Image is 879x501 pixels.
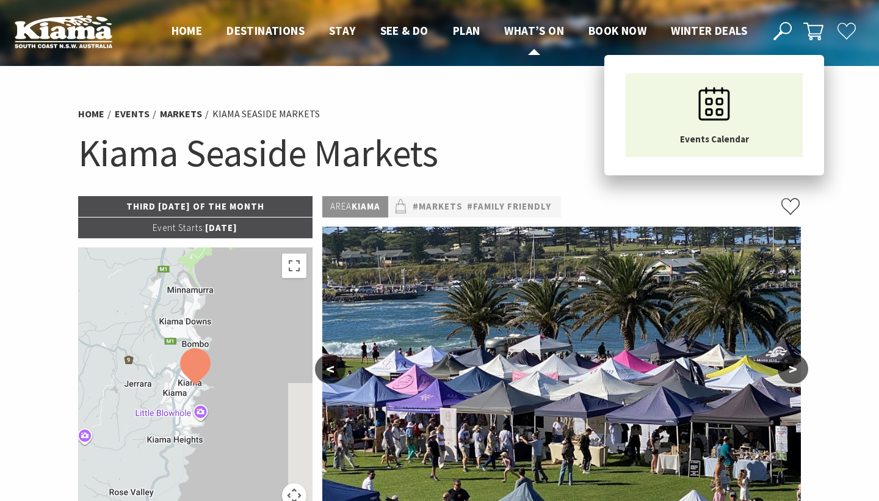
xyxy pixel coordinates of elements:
img: Kiama Logo [15,15,112,48]
span: Book now [588,23,646,38]
a: #Markets [413,199,463,214]
span: Area [330,200,352,212]
a: Home [78,108,104,120]
p: Third [DATE] of the Month [78,196,313,217]
nav: Main Menu [159,21,759,42]
a: #Family Friendly [467,199,551,214]
span: Destinations [226,23,305,38]
a: Markets [160,108,202,120]
span: Home [172,23,203,38]
span: See & Do [380,23,429,38]
span: Winter Deals [671,23,747,38]
span: What’s On [504,23,564,38]
span: Plan [453,23,480,38]
p: Kiama [322,196,388,218]
h1: Kiama Seaside Markets [78,128,801,178]
p: [DATE] [78,218,313,238]
button: < [315,354,345,384]
a: Events [115,108,150,120]
button: Toggle fullscreen view [282,254,306,278]
span: Stay [329,23,356,38]
span: Event Starts: [153,222,205,233]
span: Events Calendar [680,133,749,145]
li: Kiama Seaside Markets [212,106,320,122]
button: > [778,354,808,384]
